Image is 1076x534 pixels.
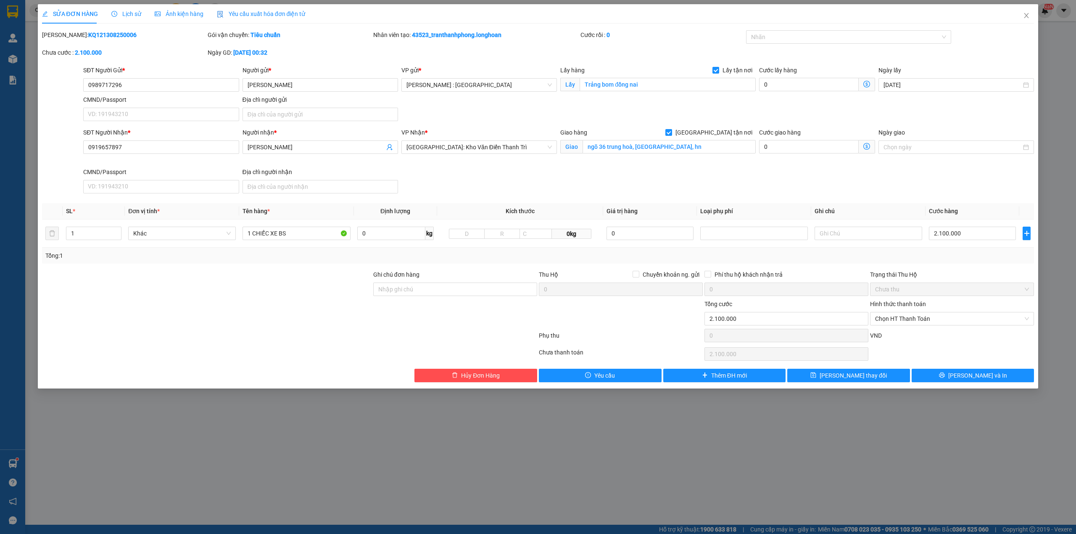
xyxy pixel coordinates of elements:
span: clock-circle [111,11,117,17]
input: Lấy tận nơi [580,78,756,91]
div: CMND/Passport [83,167,239,177]
button: exclamation-circleYêu cầu [539,369,662,382]
input: VD: Bàn, Ghế [243,227,350,240]
input: Ghi chú đơn hàng [373,283,537,296]
button: plusThêm ĐH mới [663,369,786,382]
span: picture [155,11,161,17]
div: Phụ thu [538,331,704,346]
span: Kích thước [506,208,535,214]
b: 0 [607,32,610,38]
label: Cước giao hàng [759,129,801,136]
span: kg [425,227,434,240]
span: Lấy hàng [560,67,585,74]
span: Ảnh kiện hàng [155,11,203,17]
span: Lịch sử [111,11,141,17]
label: Ngày giao [878,129,905,136]
span: Tổng cước [704,301,732,307]
input: Ghi Chú [815,227,922,240]
span: close [1023,12,1030,19]
button: deleteHủy Đơn Hàng [414,369,537,382]
div: Nhân viên tạo: [373,30,579,40]
input: Cước giao hàng [759,140,859,153]
input: Địa chỉ của người gửi [243,108,398,121]
div: Cước rồi : [580,30,744,40]
label: Cước lấy hàng [759,67,797,74]
span: Chuyển khoản ng. gửi [639,270,703,279]
div: [PERSON_NAME]: [42,30,206,40]
span: Mã đơn: KQ121208250034 [3,45,127,56]
div: Gói vận chuyển: [208,30,372,40]
span: delete [452,372,458,379]
span: Giao [560,140,583,153]
span: SL [66,208,73,214]
img: icon [217,11,224,18]
input: D [449,229,485,239]
div: Trạng thái Thu Hộ [870,270,1034,279]
span: plus [1023,230,1030,237]
span: exclamation-circle [585,372,591,379]
span: Yêu cầu [594,371,615,380]
div: Tổng: 1 [45,251,415,260]
b: Tiêu chuẩn [251,32,280,38]
strong: PHIẾU DÁN LÊN HÀNG [56,4,166,15]
span: [PERSON_NAME] thay đổi [820,371,887,380]
span: Hồ Chí Minh : Kho Quận 12 [406,79,552,91]
div: CMND/Passport [83,95,239,104]
strong: CSKH: [23,18,45,25]
div: Địa chỉ người nhận [243,167,398,177]
span: Chưa thu [875,283,1029,296]
th: Ghi chú [811,203,926,219]
b: KQ121308250006 [88,32,137,38]
span: [GEOGRAPHIC_DATA] tận nơi [672,128,756,137]
div: Địa chỉ người gửi [243,95,398,104]
input: Cước lấy hàng [759,78,859,91]
input: Giao tận nơi [583,140,756,153]
label: Ngày lấy [878,67,901,74]
div: Ngày GD: [208,48,372,57]
input: C [520,229,552,239]
div: Chưa cước : [42,48,206,57]
input: Địa chỉ của người nhận [243,180,398,193]
b: [DATE] 00:32 [233,49,267,56]
span: Yêu cầu xuất hóa đơn điện tử [217,11,306,17]
span: user-add [386,144,393,151]
span: save [810,372,816,379]
button: plus [1023,227,1031,240]
b: 43523_tranthanhphong.longhoan [412,32,501,38]
span: plus [702,372,708,379]
span: Hà Nội: Kho Văn Điển Thanh Trì [406,141,552,153]
div: Người nhận [243,128,398,137]
span: 0kg [552,229,591,239]
span: Chọn HT Thanh Toán [875,312,1029,325]
label: Hình thức thanh toán [870,301,926,307]
span: [PERSON_NAME] và In [948,371,1007,380]
span: [PHONE_NUMBER] [3,18,64,33]
div: SĐT Người Gửi [83,66,239,75]
span: CÔNG TY TNHH CHUYỂN PHÁT NHANH BẢO AN [73,18,154,33]
span: SỬA ĐƠN HÀNG [42,11,98,17]
input: Ngày giao [883,143,1021,152]
span: Định lượng [380,208,410,214]
label: Ghi chú đơn hàng [373,271,419,278]
b: 2.100.000 [75,49,102,56]
div: SĐT Người Nhận [83,128,239,137]
button: save[PERSON_NAME] thay đổi [787,369,910,382]
button: delete [45,227,59,240]
th: Loại phụ phí [697,203,811,219]
span: Thu Hộ [539,271,558,278]
span: Thêm ĐH mới [711,371,747,380]
span: Phí thu hộ khách nhận trả [711,270,786,279]
span: printer [939,372,945,379]
span: Giao hàng [560,129,587,136]
input: Ngày lấy [883,80,1021,90]
div: Người gửi [243,66,398,75]
span: Cước hàng [929,208,958,214]
span: VP Nhận [401,129,425,136]
button: printer[PERSON_NAME] và In [912,369,1034,382]
span: edit [42,11,48,17]
span: Khác [133,227,231,240]
span: dollar-circle [863,81,870,87]
span: VND [870,332,882,339]
button: Close [1015,4,1038,28]
span: Hủy Đơn Hàng [461,371,500,380]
